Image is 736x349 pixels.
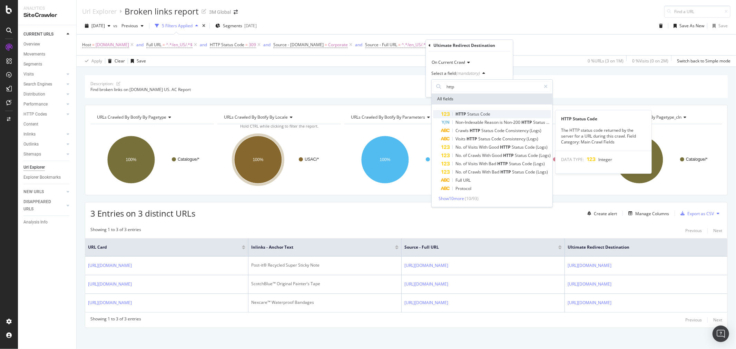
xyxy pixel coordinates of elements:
div: Showing 1 to 3 of 3 entries [90,227,141,235]
button: 5 Filters Applied [152,20,201,31]
span: HTTP [497,161,509,167]
span: Protocol [455,186,471,191]
span: (Logs) [536,169,548,175]
div: Find broken links on [DOMAIN_NAME] US. AC Report [90,87,722,92]
span: = [163,42,165,48]
span: of [463,169,468,175]
div: 5 Filters Applied [162,23,193,29]
div: Explorer Bookmarks [23,174,61,181]
span: Code [480,111,490,117]
div: Inlinks [23,131,36,138]
svg: A chart. [217,130,341,190]
span: 3 Entries on 3 distinct URLs [90,208,195,219]
a: Distribution [23,91,65,98]
span: Visits [468,144,479,150]
span: Status [478,136,491,142]
span: Crawls [455,128,470,133]
div: and [200,42,207,48]
span: Hold CTRL while clicking to filter the report. [240,123,318,129]
div: ScotchBlue™ Original Painter’s Tape [251,281,399,287]
span: No. [455,144,463,150]
span: Source - [DOMAIN_NAME] [273,42,324,48]
a: [URL][DOMAIN_NAME] [568,281,611,288]
span: (Logs) [533,161,545,167]
button: Previous [119,20,146,31]
span: Corporate [328,40,348,50]
span: URL [463,177,471,183]
span: Non-Indexable [455,119,484,125]
span: HTTP [500,169,512,175]
a: [URL][DOMAIN_NAME] [88,299,132,306]
span: Status [467,111,480,117]
span: 2025 Aug. 10th [91,23,105,29]
span: ( 10 / 93 ) [465,196,479,201]
div: (mandatory) [456,71,480,77]
div: Visits [23,71,34,78]
div: Broken links report [125,6,199,17]
span: With [482,169,492,175]
a: Url Explorer [23,164,71,171]
div: and [263,42,271,48]
span: Consistency [502,136,527,142]
button: Segments[DATE] [213,20,259,31]
span: URLs Crawled By Botify By parameters [351,114,425,120]
span: Previous [119,23,138,29]
button: and [200,41,207,48]
span: (Logs) [530,128,541,133]
div: Manage Columns [635,211,669,217]
div: Analytics [23,6,71,11]
span: Consistency [506,128,530,133]
button: Cancel [429,85,450,92]
input: Search by field name [444,81,541,92]
div: and [136,42,144,48]
span: HTTP Status Code [210,42,244,48]
svg: A chart. [90,130,214,190]
div: times [201,22,207,29]
span: Visits [455,136,467,142]
span: Crawls [468,169,482,175]
button: Save [710,20,728,31]
button: Switch back to Simple mode [674,56,730,67]
span: HTTP [470,128,481,133]
span: Crawls [468,152,482,158]
span: Status [481,128,494,133]
div: 0 % Visits ( 0 on 2M ) [632,58,668,64]
div: Save [718,23,728,29]
div: Export as CSV [687,211,714,217]
button: Create alert [585,208,617,219]
span: HTTP [521,119,533,125]
a: [URL][DOMAIN_NAME] [568,262,611,269]
text: 100% [253,157,264,162]
h4: URLs Crawled By Botify By pagetype [96,112,208,123]
button: Next [713,227,722,235]
span: ^.*/en_US/.*$ [402,40,428,50]
a: Outlinks [23,141,65,148]
div: NEW URLS [23,188,44,196]
span: Integer [598,156,612,162]
button: and [136,41,144,48]
span: No. [455,161,463,167]
span: Status [515,152,528,158]
div: arrow-right-arrow-left [234,10,238,14]
button: and [263,41,271,48]
div: A chart. [599,130,722,190]
span: URLs Crawled By Botify By locale [224,114,288,120]
div: SiteCrawler [23,11,71,19]
div: CURRENT URLS [23,31,53,38]
span: of [463,144,468,150]
div: Nexcare™ Waterproof Bandages [251,299,399,306]
span: ^.*/en_US/.*$ [166,40,193,50]
div: Post-it® Recycled Super Sticky Note [251,262,399,268]
a: Performance [23,101,65,108]
a: DISAPPEARED URLS [23,198,65,213]
span: DATA TYPE: [561,156,584,162]
span: With [479,144,489,150]
div: Sitemaps [23,151,41,158]
span: With [482,152,492,158]
div: Save As New [679,23,704,29]
div: Distribution [23,91,45,98]
a: HTTP Codes [23,111,65,118]
button: Export as CSV [678,208,714,219]
span: Ultimate Redirect Destination [568,244,714,250]
a: [URL][DOMAIN_NAME] [568,299,611,306]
